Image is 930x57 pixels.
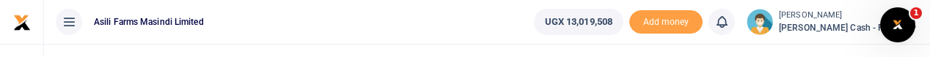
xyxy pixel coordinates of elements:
span: 1 [910,7,922,19]
span: [PERSON_NAME] Cash - Finance [779,21,918,34]
iframe: Intercom live chat [880,7,915,42]
li: Toup your wallet [629,10,703,34]
a: Add money [629,15,703,26]
a: logo-small logo-large logo-large [13,16,31,27]
span: UGX 13,019,508 [545,15,612,29]
a: profile-user [PERSON_NAME] [PERSON_NAME] Cash - Finance [747,9,918,35]
li: Wallet ballance [528,9,629,35]
span: Add money [629,10,703,34]
small: [PERSON_NAME] [779,9,918,22]
img: logo-small [13,14,31,31]
a: UGX 13,019,508 [534,9,623,35]
img: profile-user [747,9,773,35]
span: Asili Farms Masindi Limited [88,15,210,28]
